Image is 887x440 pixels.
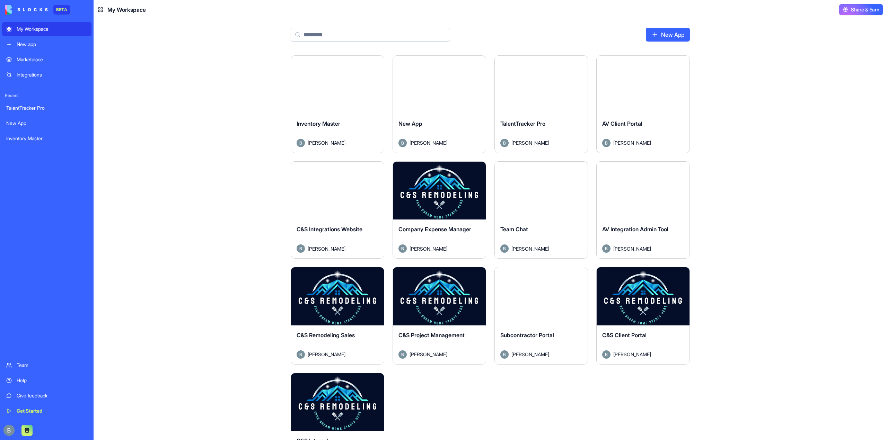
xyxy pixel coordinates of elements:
[53,5,70,15] div: BETA
[398,226,471,233] span: Company Expense Manager
[17,56,87,63] div: Marketplace
[308,139,345,146] span: [PERSON_NAME]
[308,351,345,358] span: [PERSON_NAME]
[602,244,611,253] img: Avatar
[291,55,384,153] a: Inventory MasterAvatar[PERSON_NAME]
[410,245,447,252] span: [PERSON_NAME]
[398,120,422,127] span: New App
[500,226,528,233] span: Team Chat
[297,139,305,147] img: Avatar
[2,132,91,145] a: Inventory Master
[393,55,486,153] a: New AppAvatar[PERSON_NAME]
[398,244,407,253] img: Avatar
[511,351,549,358] span: [PERSON_NAME]
[2,374,91,387] a: Help
[602,332,647,339] span: C&S Client Portal
[398,139,407,147] img: Avatar
[646,28,690,42] a: New App
[17,377,87,384] div: Help
[398,332,465,339] span: C&S Project Management
[602,350,611,359] img: Avatar
[291,267,384,365] a: C&S Remodeling SalesAvatar[PERSON_NAME]
[494,161,588,259] a: Team ChatAvatar[PERSON_NAME]
[17,71,87,78] div: Integrations
[393,267,486,365] a: C&S Project ManagementAvatar[PERSON_NAME]
[297,120,340,127] span: Inventory Master
[839,4,883,15] button: Share & Earn
[6,105,87,111] div: TalentTracker Pro
[602,139,611,147] img: Avatar
[5,5,70,15] a: BETA
[2,37,91,51] a: New app
[2,116,91,130] a: New App
[596,161,690,259] a: AV Integration Admin ToolAvatar[PERSON_NAME]
[17,41,87,48] div: New app
[3,425,15,436] img: ACg8ocIug40qN1SCXJiinWdltW7QsPxROn8ZAVDlgOtPD8eQfXIZmw=s96-c
[500,332,554,339] span: Subcontractor Portal
[511,139,549,146] span: [PERSON_NAME]
[2,358,91,372] a: Team
[596,55,690,153] a: AV Client PortalAvatar[PERSON_NAME]
[613,245,651,252] span: [PERSON_NAME]
[410,139,447,146] span: [PERSON_NAME]
[297,332,355,339] span: C&S Remodeling Sales
[308,245,345,252] span: [PERSON_NAME]
[291,161,384,259] a: C&S Integrations WebsiteAvatar[PERSON_NAME]
[17,407,87,414] div: Get Started
[613,139,651,146] span: [PERSON_NAME]
[410,351,447,358] span: [PERSON_NAME]
[613,351,651,358] span: [PERSON_NAME]
[2,53,91,66] a: Marketplace
[602,120,642,127] span: AV Client Portal
[2,22,91,36] a: My Workspace
[17,26,87,33] div: My Workspace
[297,350,305,359] img: Avatar
[494,267,588,365] a: Subcontractor PortalAvatar[PERSON_NAME]
[500,139,509,147] img: Avatar
[851,6,879,13] span: Share & Earn
[500,244,509,253] img: Avatar
[398,350,407,359] img: Avatar
[500,120,545,127] span: TalentTracker Pro
[107,6,146,14] span: My Workspace
[393,161,486,259] a: Company Expense ManagerAvatar[PERSON_NAME]
[511,245,549,252] span: [PERSON_NAME]
[2,68,91,82] a: Integrations
[494,55,588,153] a: TalentTracker ProAvatar[PERSON_NAME]
[17,392,87,399] div: Give feedback
[6,120,87,127] div: New App
[297,226,362,233] span: C&S Integrations Website
[5,5,48,15] img: logo
[2,389,91,403] a: Give feedback
[2,93,91,98] span: Recent
[602,226,668,233] span: AV Integration Admin Tool
[500,350,509,359] img: Avatar
[2,404,91,418] a: Get Started
[17,362,87,369] div: Team
[2,101,91,115] a: TalentTracker Pro
[297,244,305,253] img: Avatar
[6,135,87,142] div: Inventory Master
[596,267,690,365] a: C&S Client PortalAvatar[PERSON_NAME]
